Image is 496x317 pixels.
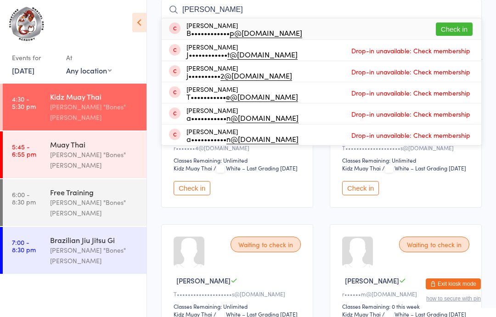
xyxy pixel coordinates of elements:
[12,50,57,65] div: Events for
[342,164,381,172] div: Kidz Muay Thai
[3,131,147,178] a: 5:45 -6:55 pmMuay Thai[PERSON_NAME] "Bones" [PERSON_NAME]
[3,227,147,274] a: 7:00 -8:30 pmBrazilian Jiu Jitsu Gi[PERSON_NAME] "Bones" [PERSON_NAME]
[186,43,298,58] div: [PERSON_NAME]
[12,95,36,110] time: 4:30 - 5:30 pm
[186,107,299,121] div: [PERSON_NAME]
[349,128,473,142] span: Drop-in unavailable: Check membership
[382,164,466,172] span: / White – Last Grading [DATE]
[349,86,473,100] span: Drop-in unavailable: Check membership
[342,302,472,310] div: Classes Remaining: 0 this week
[9,7,44,41] img: Gladstone Martial Arts Academy
[186,72,292,79] div: j••••••••••
[186,29,302,36] div: B••••••••••••
[66,65,112,75] div: Any location
[12,143,36,158] time: 5:45 - 6:55 pm
[174,181,210,195] button: Check in
[426,278,481,289] button: Exit kiosk mode
[186,22,302,36] div: [PERSON_NAME]
[231,237,301,252] div: Waiting to check in
[50,139,139,149] div: Muay Thai
[349,44,473,57] span: Drop-in unavailable: Check membership
[349,65,473,79] span: Drop-in unavailable: Check membership
[186,64,292,79] div: [PERSON_NAME]
[50,235,139,245] div: Brazilian Jiu Jitsu Gi
[186,85,298,100] div: [PERSON_NAME]
[50,187,139,197] div: Free Training
[174,164,212,172] div: Kidz Muay Thai
[3,179,147,226] a: 6:00 -8:30 pmFree Training[PERSON_NAME] "Bones" [PERSON_NAME]
[186,114,299,121] div: a•••••••••••
[12,191,36,205] time: 6:00 - 8:30 pm
[342,290,472,298] div: r••••••
[174,144,304,152] div: r•••••••
[50,197,139,218] div: [PERSON_NAME] "Bones" [PERSON_NAME]
[174,302,304,310] div: Classes Remaining: Unlimited
[50,91,139,102] div: Kidz Muay Thai
[3,84,147,130] a: 4:30 -5:30 pmKidz Muay Thai[PERSON_NAME] "Bones" [PERSON_NAME]
[426,295,481,302] button: how to secure with pin
[174,290,304,298] div: T••••••••••••••••••••
[345,276,399,285] span: [PERSON_NAME]
[12,238,36,253] time: 7:00 - 8:30 pm
[50,102,139,123] div: [PERSON_NAME] "Bones" [PERSON_NAME]
[342,144,472,152] div: T••••••••••••••••••••
[399,237,469,252] div: Waiting to check in
[349,107,473,121] span: Drop-in unavailable: Check membership
[50,245,139,266] div: [PERSON_NAME] "Bones" [PERSON_NAME]
[342,181,379,195] button: Check in
[176,276,231,285] span: [PERSON_NAME]
[50,149,139,170] div: [PERSON_NAME] "Bones" [PERSON_NAME]
[174,156,304,164] div: Classes Remaining: Unlimited
[186,135,299,142] div: a•••••••••••
[214,164,298,172] span: / White – Last Grading [DATE]
[342,156,472,164] div: Classes Remaining: Unlimited
[186,93,298,100] div: T•••••••••••
[66,50,112,65] div: At
[436,23,473,36] button: Check in
[186,128,299,142] div: [PERSON_NAME]
[186,51,298,58] div: J••••••••••••
[12,65,34,75] a: [DATE]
